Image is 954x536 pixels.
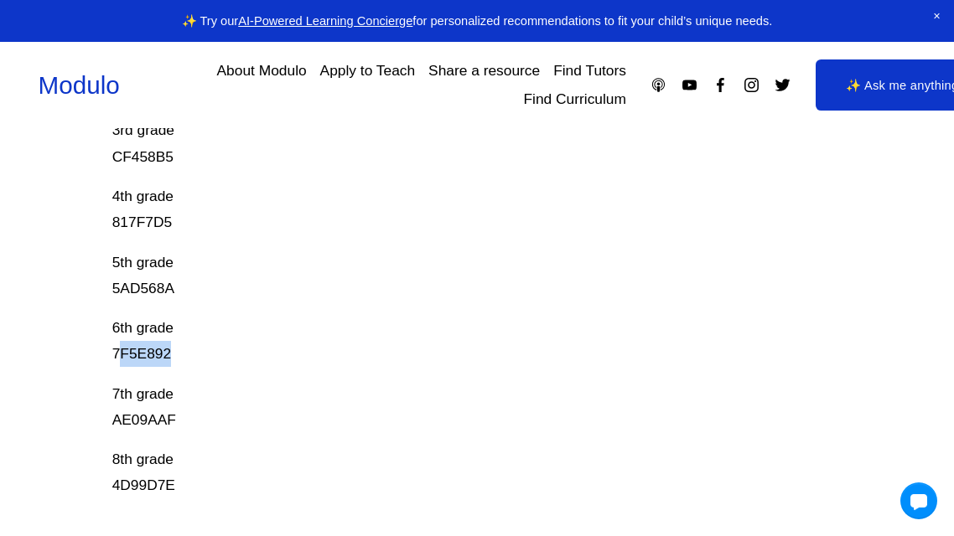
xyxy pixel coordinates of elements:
[112,250,768,302] p: 5th grade 5AD568A
[217,56,307,85] a: About Modulo
[112,183,768,236] p: 4th grade 817F7D5
[650,76,667,94] a: Apple Podcasts
[112,315,768,368] p: 6th grade 7F5E892
[523,85,626,115] a: Find Curriculum
[774,76,791,94] a: Twitter
[743,76,760,94] a: Instagram
[681,76,698,94] a: YouTube
[320,56,416,85] a: Apply to Teach
[712,76,729,94] a: Facebook
[112,446,768,499] p: 8th grade 4D99D7E
[238,14,412,28] a: AI-Powered Learning Concierge
[428,56,540,85] a: Share a resource
[112,381,768,434] p: 7th grade AE09AAF
[553,56,626,85] a: Find Tutors
[112,117,768,170] p: 3rd grade CF458B5
[39,71,120,99] a: Modulo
